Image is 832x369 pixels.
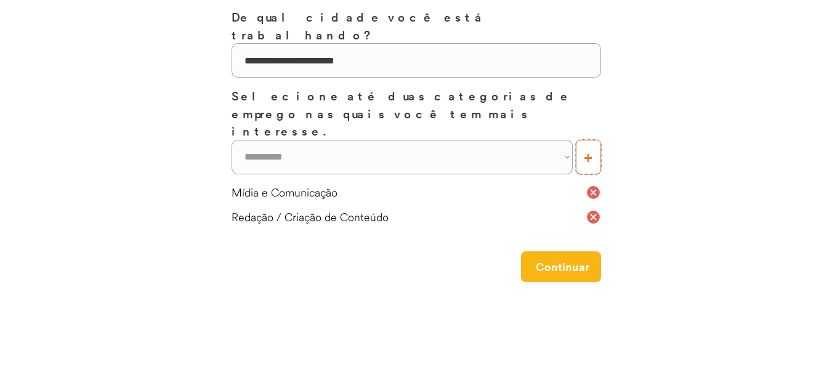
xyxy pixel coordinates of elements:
font: De qual cidade você está trabalhando? [232,9,486,43]
font: Selecione até duas categorias de emprego nas quais você tem mais interesse. [232,87,577,139]
button: cancel [586,185,601,200]
font: Redação / Criação de Conteúdo [232,210,389,224]
font: Continuar [536,259,589,274]
button: Continuar [521,251,601,282]
font: + [584,147,593,166]
button: cancel [586,209,601,225]
font: Mídia e Comunicação [232,185,337,200]
button: + [576,140,601,174]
